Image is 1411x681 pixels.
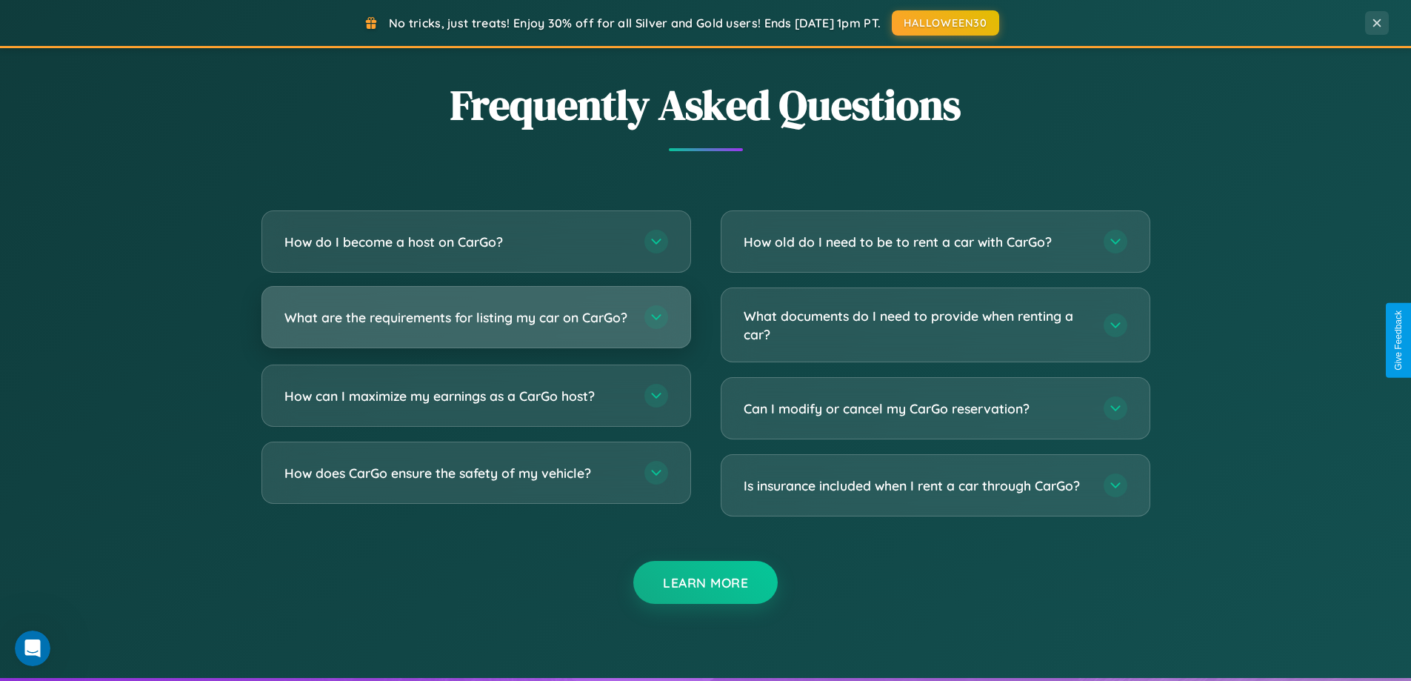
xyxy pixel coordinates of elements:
h3: What are the requirements for listing my car on CarGo? [284,308,630,327]
h2: Frequently Asked Questions [261,76,1150,133]
h3: How old do I need to be to rent a car with CarGo? [744,233,1089,251]
h3: How do I become a host on CarGo? [284,233,630,251]
h3: What documents do I need to provide when renting a car? [744,307,1089,343]
span: No tricks, just treats! Enjoy 30% off for all Silver and Gold users! Ends [DATE] 1pm PT. [389,16,881,30]
h3: Can I modify or cancel my CarGo reservation? [744,399,1089,418]
h3: Is insurance included when I rent a car through CarGo? [744,476,1089,495]
div: Give Feedback [1393,310,1404,371]
button: Learn More [633,561,778,604]
button: HALLOWEEN30 [892,10,999,36]
iframe: Intercom live chat [15,631,50,666]
h3: How does CarGo ensure the safety of my vehicle? [284,464,630,482]
h3: How can I maximize my earnings as a CarGo host? [284,387,630,405]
